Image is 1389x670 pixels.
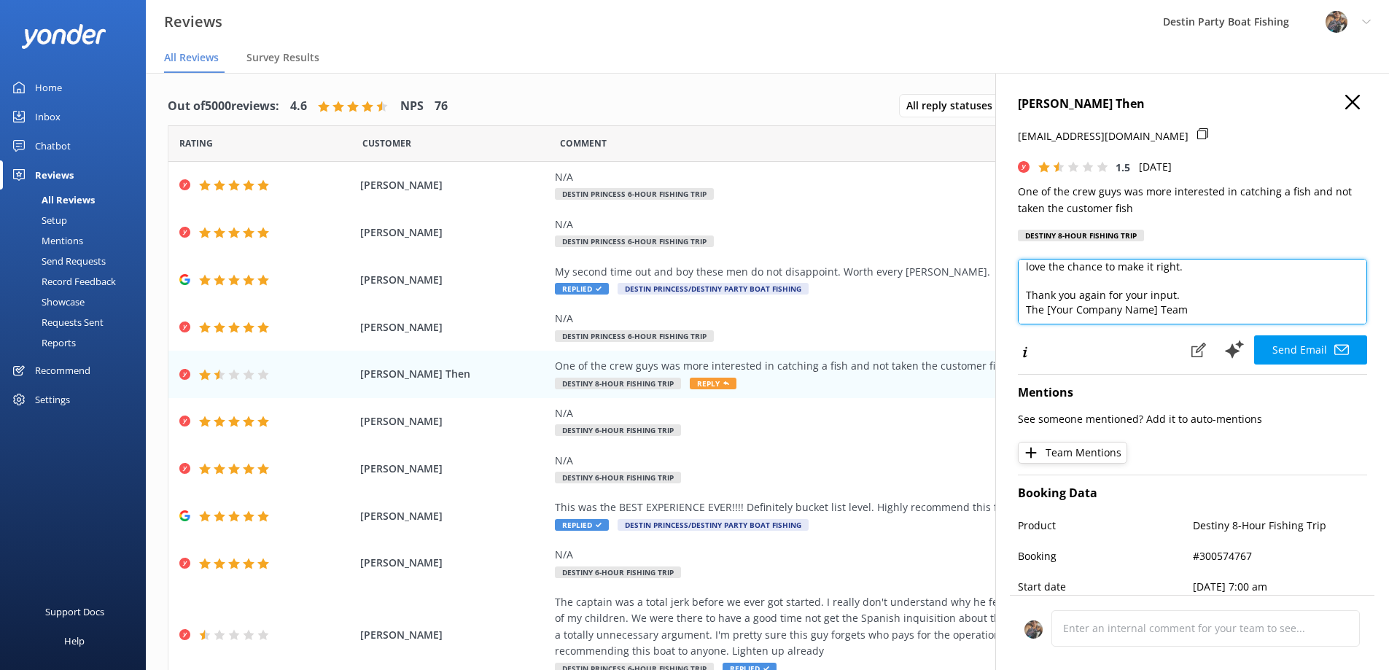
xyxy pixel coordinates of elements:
[1018,383,1367,402] h4: Mentions
[555,594,1218,660] div: The captain was a total jerk before we ever got started. I really don't understand why he felt th...
[1018,230,1144,241] div: Destiny 8-Hour Fishing Trip
[555,472,681,483] span: Destiny 6-Hour Fishing Trip
[9,312,146,332] a: Requests Sent
[9,271,146,292] a: Record Feedback
[1018,95,1367,114] h4: [PERSON_NAME] Then
[1018,411,1367,427] p: See someone mentioned? Add it to auto-mentions
[9,332,146,353] a: Reports
[555,264,1218,280] div: My second time out and boy these men do not disappoint. Worth every [PERSON_NAME].
[360,225,548,241] span: [PERSON_NAME]
[9,210,146,230] a: Setup
[1018,128,1188,144] p: [EMAIL_ADDRESS][DOMAIN_NAME]
[618,519,809,531] span: Destin Princess/Destiny Party Boat Fishing
[360,177,548,193] span: [PERSON_NAME]
[360,461,548,477] span: [PERSON_NAME]
[35,160,74,190] div: Reviews
[560,136,607,150] span: Question
[555,169,1218,185] div: N/A
[555,566,681,578] span: Destiny 6-Hour Fishing Trip
[1345,95,1360,111] button: Close
[9,210,67,230] div: Setup
[1326,11,1347,33] img: 250-1666038197.jpg
[64,626,85,655] div: Help
[9,292,146,312] a: Showcase
[9,190,146,210] a: All Reviews
[9,190,95,210] div: All Reviews
[362,136,411,150] span: Date
[35,102,61,131] div: Inbox
[22,24,106,48] img: yonder-white-logo.png
[1139,159,1172,175] p: [DATE]
[1018,484,1367,503] h4: Booking Data
[555,311,1218,327] div: N/A
[555,405,1218,421] div: N/A
[360,366,548,382] span: [PERSON_NAME] Then
[360,627,548,643] span: [PERSON_NAME]
[164,10,222,34] h3: Reviews
[618,283,809,295] span: Destin Princess/Destiny Party Boat Fishing
[400,97,424,116] h4: NPS
[9,230,146,251] a: Mentions
[179,136,213,150] span: Date
[290,97,307,116] h4: 4.6
[35,385,70,414] div: Settings
[1193,518,1368,534] p: Destiny 8-Hour Fishing Trip
[1018,259,1367,324] textarea: Hi [PERSON_NAME], Thank you for your feedback. We're sorry to hear about your experience and appr...
[360,272,548,288] span: [PERSON_NAME]
[35,356,90,385] div: Recommend
[360,508,548,524] span: [PERSON_NAME]
[555,547,1218,563] div: N/A
[9,271,116,292] div: Record Feedback
[1193,548,1368,564] p: #300574767
[9,251,146,271] a: Send Requests
[360,319,548,335] span: [PERSON_NAME]
[555,330,714,342] span: Destin Princess 6-Hour Fishing Trip
[35,131,71,160] div: Chatbot
[1254,335,1367,365] button: Send Email
[555,283,609,295] span: Replied
[1018,548,1193,564] p: Booking
[45,597,104,626] div: Support Docs
[35,73,62,102] div: Home
[1193,579,1368,595] p: [DATE] 7:00 am
[1018,579,1193,595] p: Start date
[360,413,548,429] span: [PERSON_NAME]
[555,235,714,247] span: Destin Princess 6-Hour Fishing Trip
[1018,184,1367,217] p: One of the crew guys was more interested in catching a fish and not taken the customer fish
[168,97,279,116] h4: Out of 5000 reviews:
[246,50,319,65] span: Survey Results
[555,453,1218,469] div: N/A
[555,217,1218,233] div: N/A
[9,251,106,271] div: Send Requests
[9,312,104,332] div: Requests Sent
[555,424,681,436] span: Destiny 6-Hour Fishing Trip
[1018,518,1193,534] p: Product
[555,499,1218,515] div: This was the BEST EXPERIENCE EVER!!!! Definitely bucket list level. Highly recommend this fishing...
[555,358,1218,374] div: One of the crew guys was more interested in catching a fish and not taken the customer fish
[1024,620,1043,639] img: 250-1666038197.jpg
[435,97,448,116] h4: 76
[1018,442,1127,464] button: Team Mentions
[555,519,609,531] span: Replied
[555,378,681,389] span: Destiny 8-Hour Fishing Trip
[164,50,219,65] span: All Reviews
[690,378,736,389] span: Reply
[9,292,85,312] div: Showcase
[1116,160,1130,174] span: 1.5
[555,188,714,200] span: Destin Princess 6-Hour Fishing Trip
[906,98,1001,114] span: All reply statuses
[360,555,548,571] span: [PERSON_NAME]
[9,230,83,251] div: Mentions
[9,332,76,353] div: Reports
